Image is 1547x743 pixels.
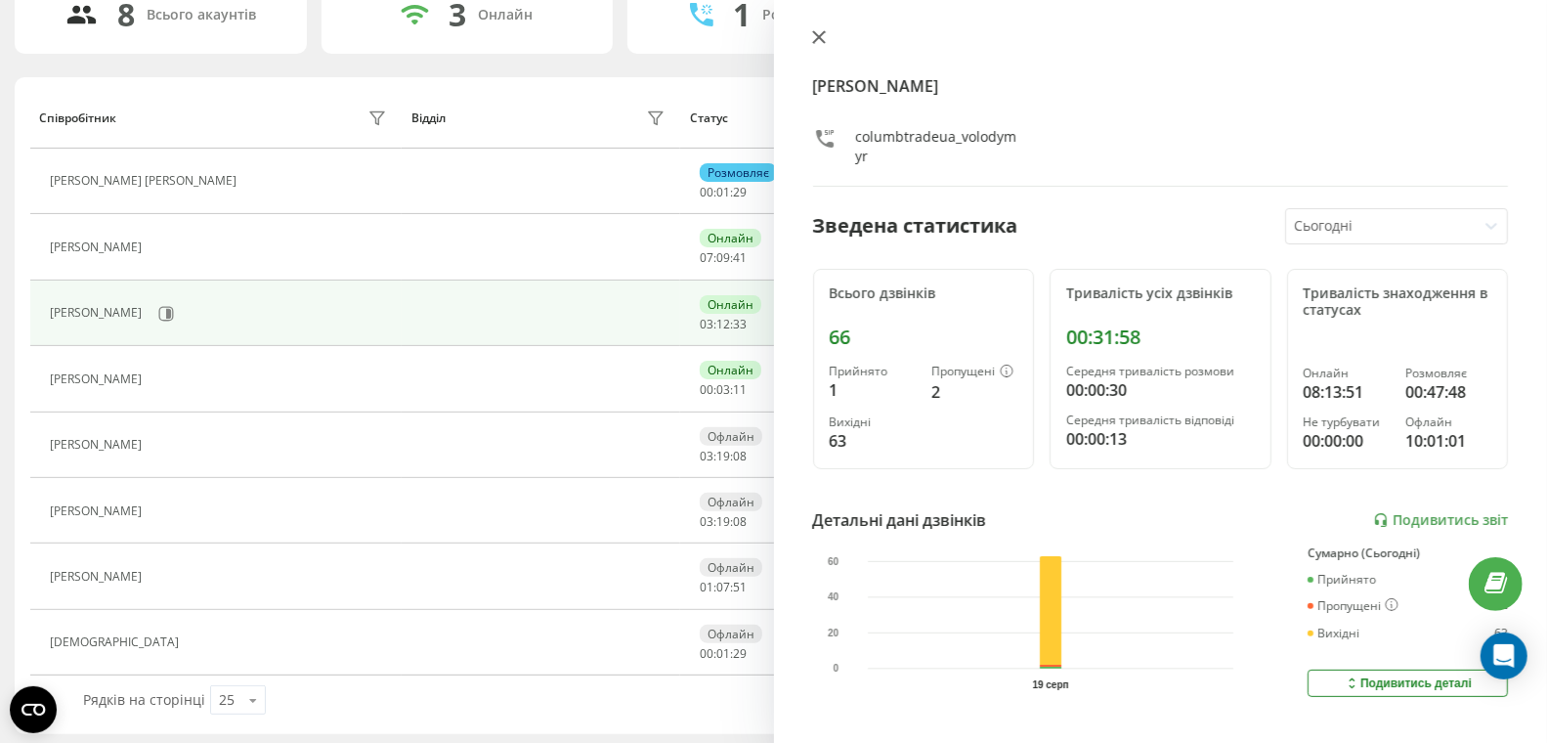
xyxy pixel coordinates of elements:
[828,628,839,638] text: 20
[1308,573,1376,587] div: Прийнято
[716,513,730,530] span: 19
[1481,633,1527,679] div: Open Intercom Messenger
[1304,429,1390,453] div: 00:00:00
[1405,367,1491,380] div: Розмовляє
[1304,380,1390,404] div: 08:13:51
[147,7,256,23] div: Всього акаунтів
[1066,285,1255,302] div: Тривалість усіх дзвінків
[83,690,205,709] span: Рядків на сторінці
[833,664,838,675] text: 0
[219,690,235,710] div: 25
[856,127,1019,166] div: columbtradeua_volodymyr
[813,74,1509,98] h4: [PERSON_NAME]
[830,326,1018,349] div: 66
[813,211,1018,240] div: Зведена статистика
[700,186,747,199] div: : :
[50,306,147,320] div: [PERSON_NAME]
[1304,285,1492,319] div: Тривалість знаходження в статусах
[1066,326,1255,349] div: 00:31:58
[478,7,533,23] div: Онлайн
[1066,378,1255,402] div: 00:00:30
[700,448,713,464] span: 03
[716,381,730,398] span: 03
[700,383,747,397] div: : :
[1032,679,1068,690] text: 19 серп
[830,429,916,453] div: 63
[716,184,730,200] span: 01
[1405,380,1491,404] div: 00:47:48
[1308,670,1508,697] button: Подивитись деталі
[700,513,713,530] span: 03
[830,415,916,429] div: Вихідні
[700,295,761,314] div: Онлайн
[813,508,987,532] div: Детальні дані дзвінків
[733,381,747,398] span: 11
[700,184,713,200] span: 00
[733,448,747,464] span: 08
[700,515,747,529] div: : :
[716,579,730,595] span: 07
[50,174,241,188] div: [PERSON_NAME] [PERSON_NAME]
[733,579,747,595] span: 51
[1308,546,1508,560] div: Сумарно (Сьогодні)
[39,111,116,125] div: Співробітник
[716,645,730,662] span: 01
[700,381,713,398] span: 00
[50,504,147,518] div: [PERSON_NAME]
[1066,427,1255,451] div: 00:00:13
[50,438,147,452] div: [PERSON_NAME]
[10,686,57,733] button: Open CMP widget
[716,249,730,266] span: 09
[733,249,747,266] span: 41
[1304,415,1390,429] div: Не турбувати
[700,318,747,331] div: : :
[1308,627,1359,640] div: Вихідні
[733,184,747,200] span: 29
[1304,367,1390,380] div: Онлайн
[700,316,713,332] span: 03
[1405,415,1491,429] div: Офлайн
[411,111,446,125] div: Відділ
[700,558,762,577] div: Офлайн
[716,448,730,464] span: 19
[700,579,713,595] span: 01
[700,645,713,662] span: 00
[762,7,857,23] div: Розмовляють
[1066,365,1255,378] div: Середня тривалість розмови
[700,229,761,247] div: Онлайн
[1066,414,1255,427] div: Середня тривалість відповіді
[700,249,713,266] span: 07
[700,625,762,643] div: Офлайн
[700,251,747,265] div: : :
[700,427,762,446] div: Офлайн
[830,365,916,378] div: Прийнято
[733,513,747,530] span: 08
[700,450,747,463] div: : :
[700,647,747,661] div: : :
[830,378,916,402] div: 1
[931,380,1017,404] div: 2
[700,493,762,511] div: Офлайн
[733,645,747,662] span: 29
[50,570,147,584] div: [PERSON_NAME]
[1405,429,1491,453] div: 10:01:01
[830,285,1018,302] div: Всього дзвінків
[50,240,147,254] div: [PERSON_NAME]
[828,591,839,602] text: 40
[733,316,747,332] span: 33
[690,111,728,125] div: Статус
[700,163,777,182] div: Розмовляє
[931,365,1017,380] div: Пропущені
[50,635,184,649] div: [DEMOGRAPHIC_DATA]
[700,361,761,379] div: Онлайн
[700,581,747,594] div: : :
[1308,598,1398,614] div: Пропущені
[1344,676,1472,691] div: Подивитись деталі
[50,372,147,386] div: [PERSON_NAME]
[1373,512,1508,529] a: Подивитись звіт
[828,556,839,567] text: 60
[1494,627,1508,640] div: 63
[716,316,730,332] span: 12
